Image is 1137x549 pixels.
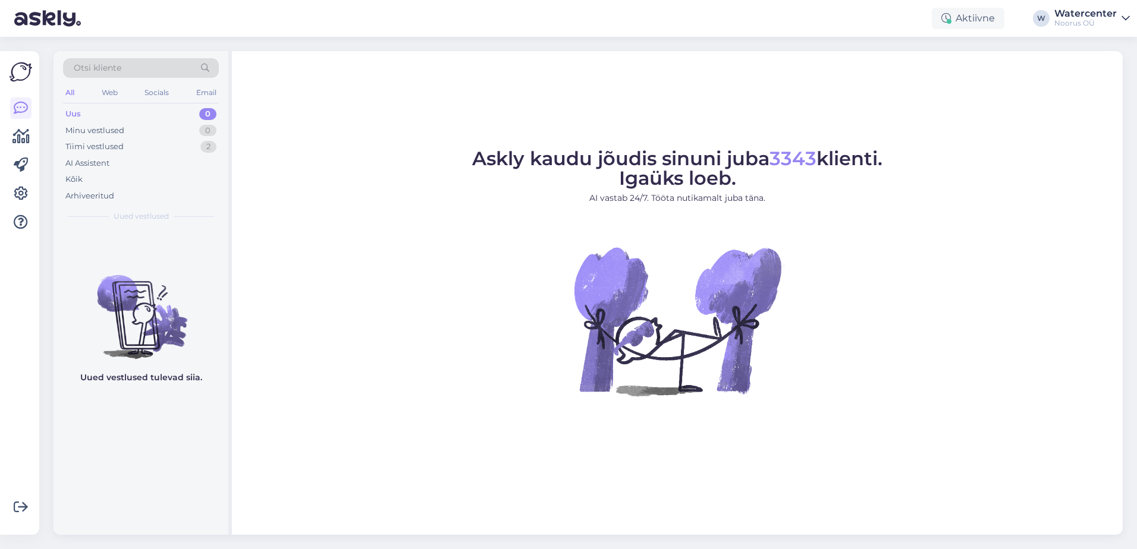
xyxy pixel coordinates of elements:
[74,62,121,74] span: Otsi kliente
[65,173,83,185] div: Kõik
[65,157,109,169] div: AI Assistent
[769,147,816,170] span: 3343
[65,190,114,202] div: Arhiveeritud
[65,108,81,120] div: Uus
[65,141,124,153] div: Tiimi vestlused
[54,254,228,361] img: No chats
[10,61,32,83] img: Askly Logo
[200,141,216,153] div: 2
[99,85,120,100] div: Web
[932,8,1004,29] div: Aktiivne
[114,211,169,222] span: Uued vestlused
[570,214,784,428] img: No Chat active
[199,125,216,137] div: 0
[1054,9,1130,28] a: WatercenterNoorus OÜ
[472,147,882,190] span: Askly kaudu jõudis sinuni juba klienti. Igaüks loeb.
[142,85,171,100] div: Socials
[194,85,219,100] div: Email
[63,85,77,100] div: All
[80,371,202,384] p: Uued vestlused tulevad siia.
[1033,10,1050,27] div: W
[1054,18,1117,28] div: Noorus OÜ
[1054,9,1117,18] div: Watercenter
[199,108,216,120] div: 0
[65,125,124,137] div: Minu vestlused
[472,192,882,204] p: AI vastab 24/7. Tööta nutikamalt juba täna.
